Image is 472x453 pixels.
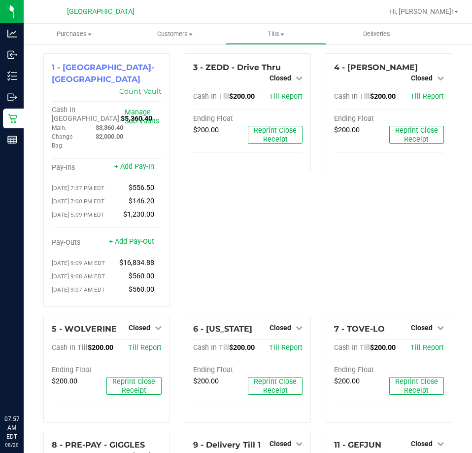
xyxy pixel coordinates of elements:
a: Till Report [410,92,444,101]
span: Deliveries [350,30,404,38]
div: Ending Float [334,114,389,123]
span: Reprint Close Receipt [254,126,297,144]
span: Tills [226,30,326,38]
span: [DATE] 5:09 PM EDT [52,211,104,218]
span: Cash In Till [334,343,370,352]
span: Hi, [PERSON_NAME]! [389,7,453,15]
button: Reprint Close Receipt [248,126,303,144]
span: $16,834.88 [119,259,154,267]
span: Cash In Till [193,92,229,101]
span: $200.00 [193,126,219,134]
span: [DATE] 9:07 AM EDT [52,286,105,293]
span: $200.00 [88,343,113,352]
span: $200.00 [334,126,360,134]
span: 3 - ZEDD - Drive Thru [193,63,281,72]
inline-svg: Analytics [7,29,17,38]
span: Reprint Close Receipt [112,377,155,395]
span: Closed [411,440,433,448]
iframe: Resource center [10,374,39,404]
button: Reprint Close Receipt [389,377,444,395]
span: Closed [270,324,291,332]
span: $560.00 [129,285,154,294]
a: Tills [226,24,327,44]
span: Purchases [24,30,125,38]
button: Reprint Close Receipt [389,126,444,144]
p: 08/20 [4,441,19,449]
span: Cash In Till [334,92,370,101]
inline-svg: Retail [7,113,17,123]
inline-svg: Outbound [7,92,17,102]
span: Reprint Close Receipt [254,377,297,395]
span: Closed [411,324,433,332]
span: Reprint Close Receipt [395,126,438,144]
span: [DATE] 9:08 AM EDT [52,273,105,280]
span: [DATE] 7:00 PM EDT [52,198,104,205]
span: 11 - GEFJUN [334,440,381,450]
button: Reprint Close Receipt [248,377,303,395]
span: [DATE] 9:09 AM EDT [52,260,105,266]
span: Cash In [GEOGRAPHIC_DATA]: [52,106,121,123]
div: Ending Float [334,366,389,375]
span: $5,360.40 [121,114,152,123]
span: $1,230.00 [123,210,154,219]
div: Ending Float [52,366,106,375]
span: $2,000.00 [96,133,123,140]
span: $560.00 [129,272,154,280]
span: Customers [125,30,225,38]
span: $200.00 [370,343,396,352]
a: Customers [125,24,226,44]
p: 07:57 AM EDT [4,415,19,441]
inline-svg: Inventory [7,71,17,81]
span: 5 - WOLVERINE [52,324,117,334]
span: Change Bag: [52,133,72,149]
span: 7 - TOVE-LO [334,324,385,334]
span: $200.00 [334,377,360,385]
a: Count Vault [119,87,162,96]
a: + Add Pay-In [114,162,154,171]
a: Deliveries [326,24,427,44]
span: Cash In Till [52,343,88,352]
a: Till Report [410,343,444,352]
span: $200.00 [229,92,255,101]
span: $200.00 [193,377,219,385]
span: 8 - PRE-PAY - GIGGLES [52,440,145,450]
span: 4 - [PERSON_NAME] [334,63,418,72]
a: Till Report [128,343,162,352]
span: Cash In Till [193,343,229,352]
span: $3,360.40 [96,124,123,131]
span: 1 - [GEOGRAPHIC_DATA]-[GEOGRAPHIC_DATA] [52,63,154,84]
span: $200.00 [370,92,396,101]
button: Reprint Close Receipt [106,377,161,395]
span: Main: [52,124,67,131]
span: [DATE] 7:37 PM EDT [52,185,104,191]
span: $146.20 [129,197,154,205]
a: Till Report [269,92,303,101]
div: Pay-Ins [52,163,106,172]
span: 6 - [US_STATE] [193,324,252,334]
inline-svg: Reports [7,135,17,145]
a: + Add Pay-Out [109,237,154,246]
div: Ending Float [193,114,248,123]
span: 9 - Delivery Till 1 [193,440,261,450]
div: Pay-Outs [52,238,106,247]
span: Closed [411,74,433,82]
span: Closed [270,74,291,82]
span: Reprint Close Receipt [395,377,438,395]
a: Manage Sub-Vaults [125,108,159,125]
span: Closed [129,324,150,332]
span: $200.00 [52,377,77,385]
span: Closed [270,440,291,448]
span: [GEOGRAPHIC_DATA] [67,7,135,16]
span: $556.50 [129,184,154,192]
span: $200.00 [229,343,255,352]
inline-svg: Inbound [7,50,17,60]
a: Purchases [24,24,125,44]
div: Ending Float [193,366,248,375]
a: Till Report [269,343,303,352]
